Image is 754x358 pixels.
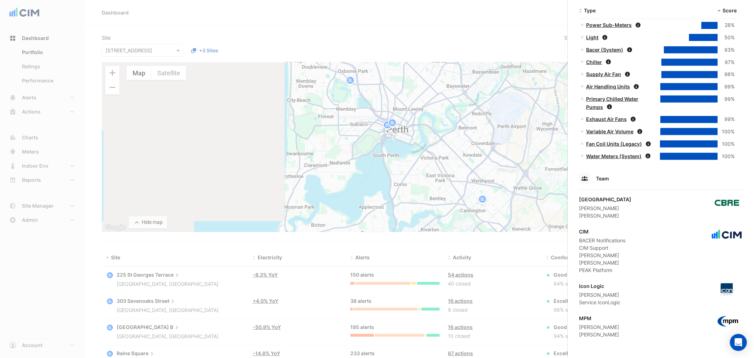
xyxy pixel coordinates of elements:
div: CIM [579,228,625,235]
span: Score [723,7,737,13]
div: 99% [718,115,735,123]
a: Bacer (System) [586,47,623,53]
div: [GEOGRAPHIC_DATA] [579,196,631,203]
div: BACER Notifications [579,237,625,244]
span: Team [596,175,609,181]
div: 100% [718,128,735,136]
div: [PERSON_NAME] [579,204,631,212]
a: Fan Coil Units (Legacy) [586,141,642,147]
img: Icon Logic [711,282,743,296]
div: 100% [718,140,735,148]
div: [PERSON_NAME] [579,259,625,266]
div: 93% [718,46,735,54]
a: Primary Chilled Water Pumps [586,96,638,110]
a: Air Handling Units [586,83,630,89]
div: 99% [718,83,735,91]
div: 97% [718,58,735,67]
div: MPM [579,314,619,322]
a: Water Meters (System) [586,153,642,159]
a: Light [586,34,598,40]
a: Chiller [586,59,602,65]
div: Open Intercom Messenger [730,334,747,351]
a: Exhaust Air Fans [586,116,627,122]
div: [PERSON_NAME] [579,252,625,259]
div: 99% [718,95,735,103]
div: 28% [718,21,735,29]
a: Power Sub-Meters [586,22,632,28]
div: [PERSON_NAME] [579,291,620,299]
img: CBRE Charter Hall [711,196,743,210]
img: MPM [711,314,743,329]
div: 98% [718,70,735,79]
div: PEAK Platform [579,266,625,274]
div: 100% [718,152,735,161]
span: Type [584,7,596,13]
div: 50% [718,34,735,42]
img: CIM [711,228,743,242]
div: CIM Support [579,244,625,252]
div: [PERSON_NAME] [579,212,631,219]
a: Supply Air Fan [586,71,621,77]
a: Variable Air Volume [586,128,633,134]
div: Icon Logic [579,282,620,290]
div: Service IconLogic [579,299,620,306]
div: [PERSON_NAME] [579,331,619,338]
div: [PERSON_NAME] [579,323,619,331]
